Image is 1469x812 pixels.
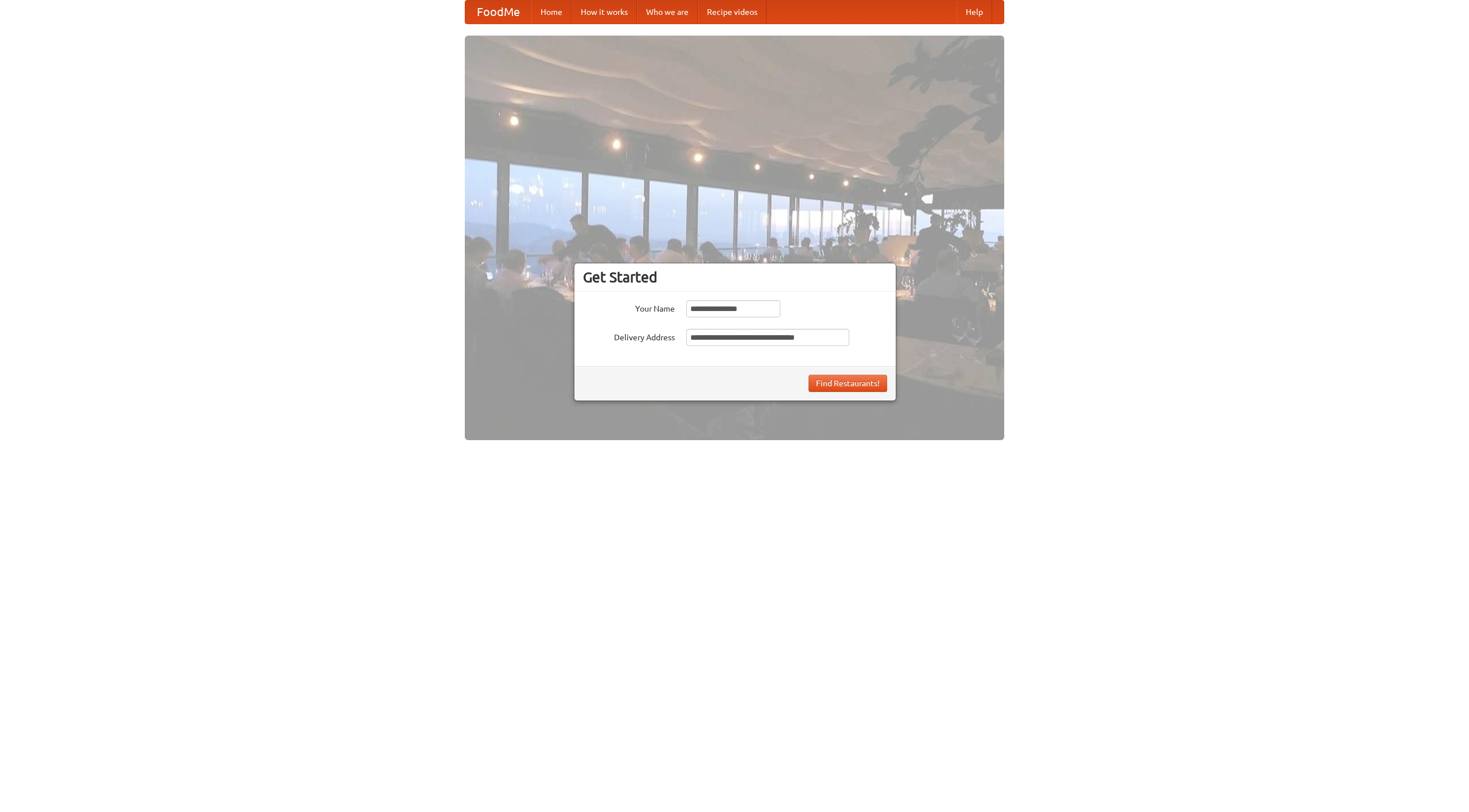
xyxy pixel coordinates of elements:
a: FoodMe [465,1,531,24]
a: Recipe videos [698,1,767,24]
a: Home [531,1,572,24]
a: How it works [572,1,637,24]
button: Find Restaurants! [809,375,887,392]
a: Help [957,1,992,24]
a: Who we are [637,1,698,24]
label: Your Name [583,300,675,314]
label: Delivery Address [583,329,675,343]
h3: Get Started [583,269,887,286]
